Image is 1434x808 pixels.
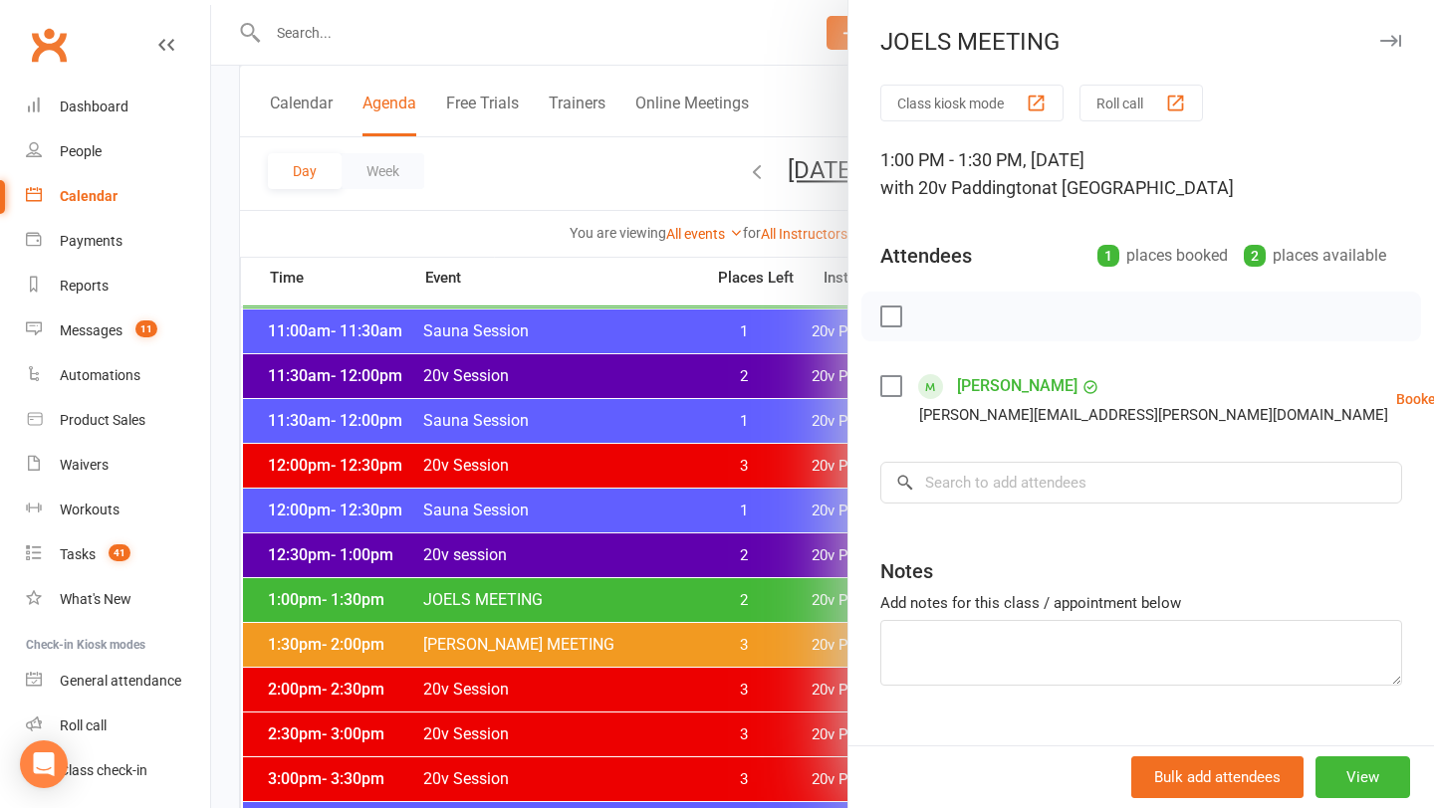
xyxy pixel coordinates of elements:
div: Reports [60,278,109,294]
div: 1:00 PM - 1:30 PM, [DATE] [880,146,1402,202]
button: View [1315,756,1410,798]
div: General attendance [60,673,181,689]
a: Calendar [26,174,210,219]
button: Bulk add attendees [1131,756,1304,798]
span: 11 [135,320,157,337]
div: places available [1244,242,1386,270]
a: Waivers [26,443,210,488]
div: Notes [880,557,933,585]
span: with 20v Paddington [880,177,1042,198]
input: Search to add attendees [880,462,1402,504]
a: Automations [26,353,210,398]
a: Payments [26,219,210,264]
div: Add notes for this class / appointment below [880,591,1402,615]
a: Messages 11 [26,308,210,353]
div: [PERSON_NAME][EMAIL_ADDRESS][PERSON_NAME][DOMAIN_NAME] [919,402,1388,428]
button: Roll call [1079,85,1203,121]
a: What's New [26,577,210,622]
div: Product Sales [60,412,145,428]
div: Calendar [60,188,118,204]
div: What's New [60,591,131,607]
div: Tasks [60,546,96,562]
button: Class kiosk mode [880,85,1064,121]
div: Class check-in [60,762,147,778]
div: People [60,143,102,159]
div: Attendees [880,242,972,270]
div: Dashboard [60,99,128,114]
a: Product Sales [26,398,210,443]
div: 1 [1097,245,1119,267]
a: [PERSON_NAME] [957,370,1077,402]
a: Dashboard [26,85,210,129]
div: Workouts [60,502,119,517]
div: Waivers [60,457,109,473]
span: at [GEOGRAPHIC_DATA] [1042,177,1234,198]
div: 2 [1244,245,1266,267]
div: Open Intercom Messenger [20,740,68,788]
a: General attendance kiosk mode [26,659,210,704]
a: Tasks 41 [26,532,210,577]
a: People [26,129,210,174]
a: Roll call [26,704,210,748]
a: Class kiosk mode [26,748,210,793]
div: JOELS MEETING [848,28,1434,56]
div: places booked [1097,242,1228,270]
a: Clubworx [24,20,74,70]
div: Messages [60,322,122,338]
span: 41 [109,544,130,561]
div: Roll call [60,717,107,733]
a: Reports [26,264,210,308]
a: Workouts [26,488,210,532]
div: Automations [60,367,140,383]
div: Payments [60,233,122,249]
